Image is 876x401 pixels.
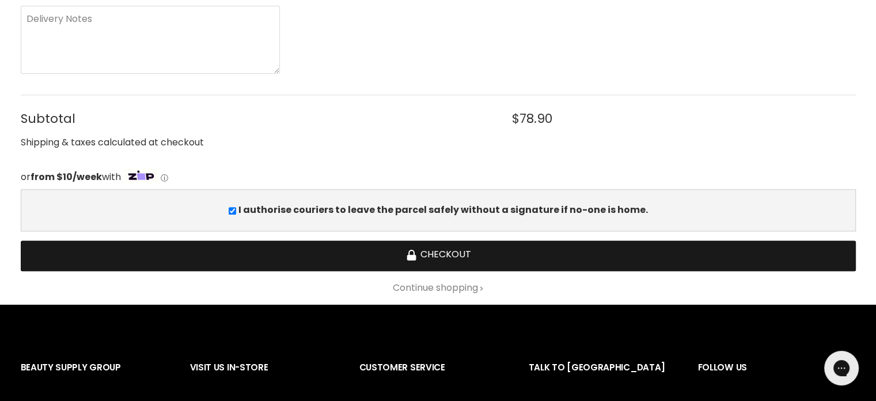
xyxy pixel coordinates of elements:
span: Subtotal [21,111,487,126]
h2: Beauty Supply Group [21,353,167,401]
h2: Follow us [698,353,856,401]
div: Shipping & taxes calculated at checkout [21,136,856,150]
b: I authorise couriers to leave the parcel safely without a signature if no-one is home. [238,203,648,216]
iframe: Gorgias live chat messenger [818,347,864,389]
span: or with [21,170,121,183]
a: Continue shopping [21,283,856,293]
span: $78.90 [511,111,552,126]
img: Zip Logo [123,168,159,184]
h2: Talk to [GEOGRAPHIC_DATA] [529,353,675,401]
strong: from $10/week [31,170,102,183]
h2: Visit Us In-Store [190,353,336,401]
h2: Customer Service [359,353,506,401]
button: Checkout [21,241,856,271]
